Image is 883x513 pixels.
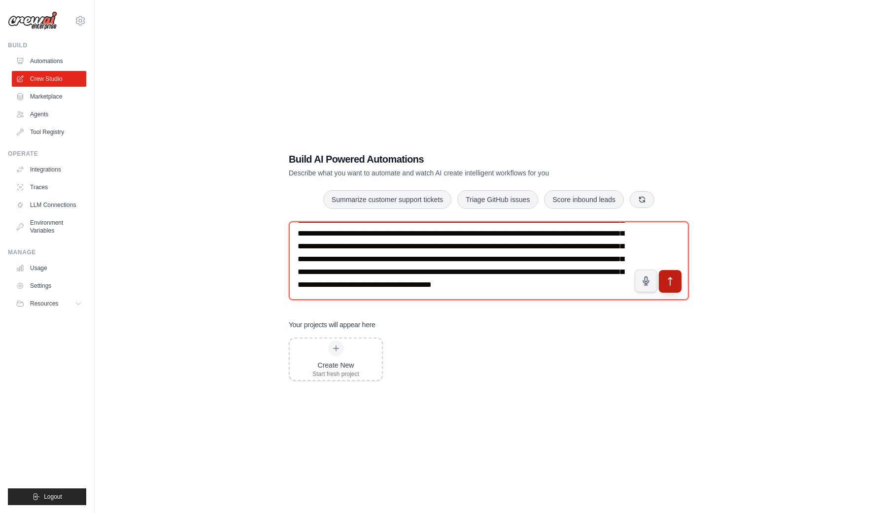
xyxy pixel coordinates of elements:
[12,53,86,69] a: Automations
[289,320,375,330] h3: Your projects will appear here
[834,466,883,513] iframe: Chat Widget
[12,296,86,311] button: Resources
[12,260,86,276] a: Usage
[8,488,86,505] button: Logout
[544,190,624,209] button: Score inbound leads
[12,89,86,104] a: Marketplace
[12,124,86,140] a: Tool Registry
[289,168,620,178] p: Describe what you want to automate and watch AI create intelligent workflows for you
[8,248,86,256] div: Manage
[12,179,86,195] a: Traces
[635,270,657,292] button: Click to speak your automation idea
[12,106,86,122] a: Agents
[12,71,86,87] a: Crew Studio
[630,191,654,208] button: Get new suggestions
[289,152,620,166] h1: Build AI Powered Automations
[312,360,359,370] div: Create New
[457,190,538,209] button: Triage GitHub issues
[12,162,86,177] a: Integrations
[8,11,57,30] img: Logo
[312,370,359,378] div: Start fresh project
[12,197,86,213] a: LLM Connections
[8,150,86,158] div: Operate
[8,41,86,49] div: Build
[12,215,86,239] a: Environment Variables
[323,190,451,209] button: Summarize customer support tickets
[30,300,58,308] span: Resources
[44,493,62,501] span: Logout
[12,278,86,294] a: Settings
